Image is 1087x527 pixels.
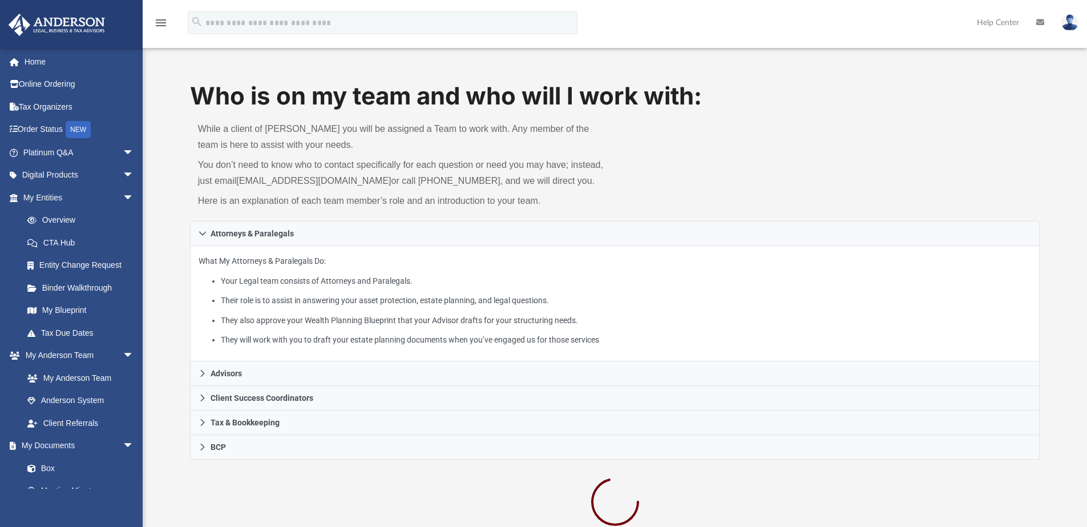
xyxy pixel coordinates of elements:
[16,276,151,299] a: Binder Walkthrough
[123,164,146,187] span: arrow_drop_down
[191,15,203,28] i: search
[198,193,607,209] p: Here is an explanation of each team member’s role and an introduction to your team.
[16,321,151,344] a: Tax Due Dates
[16,457,140,480] a: Box
[16,367,140,389] a: My Anderson Team
[190,221,1040,246] a: Attorneys & Paralegals
[154,22,168,30] a: menu
[198,157,607,189] p: You don’t need to know who to contact specifically for each question or need you may have; instea...
[190,386,1040,411] a: Client Success Coordinators
[8,95,151,118] a: Tax Organizers
[236,176,391,186] a: [EMAIL_ADDRESS][DOMAIN_NAME]
[211,419,280,427] span: Tax & Bookkeeping
[8,186,151,209] a: My Entitiesarrow_drop_down
[211,394,313,402] span: Client Success Coordinators
[190,79,1040,113] h1: Who is on my team and who will I work with:
[190,361,1040,386] a: Advisors
[16,299,146,322] a: My Blueprint
[1061,14,1078,31] img: User Pic
[211,443,226,451] span: BCP
[8,118,151,142] a: Order StatusNEW
[16,254,151,277] a: Entity Change Request
[211,230,294,238] span: Attorneys & Paralegals
[16,389,146,412] a: Anderson System
[123,186,146,210] span: arrow_drop_down
[190,411,1040,435] a: Tax & Bookkeeping
[198,121,607,153] p: While a client of [PERSON_NAME] you will be assigned a Team to work with. Any member of the team ...
[154,16,168,30] i: menu
[123,141,146,164] span: arrow_drop_down
[123,344,146,368] span: arrow_drop_down
[221,274,1031,288] li: Your Legal team consists of Attorneys and Paralegals.
[8,435,146,457] a: My Documentsarrow_drop_down
[8,141,151,164] a: Platinum Q&Aarrow_drop_down
[16,209,151,232] a: Overview
[221,313,1031,328] li: They also approve your Wealth Planning Blueprint that your Advisor drafts for your structuring ne...
[123,435,146,458] span: arrow_drop_down
[16,480,146,502] a: Meeting Minutes
[8,73,151,96] a: Online Ordering
[190,246,1040,362] div: Attorneys & Paralegals
[8,164,151,187] a: Digital Productsarrow_drop_down
[8,50,151,73] a: Home
[221,293,1031,308] li: Their role is to assist in answering your asset protection, estate planning, and legal questions.
[199,254,1032,347] p: What My Attorneys & Paralegals Do:
[8,344,146,367] a: My Anderson Teamarrow_drop_down
[211,369,242,377] span: Advisors
[190,435,1040,460] a: BCP
[221,333,1031,347] li: They will work with you to draft your estate planning documents when you’ve engaged us for those ...
[16,412,146,435] a: Client Referrals
[5,14,108,36] img: Anderson Advisors Platinum Portal
[16,231,151,254] a: CTA Hub
[66,121,91,138] div: NEW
